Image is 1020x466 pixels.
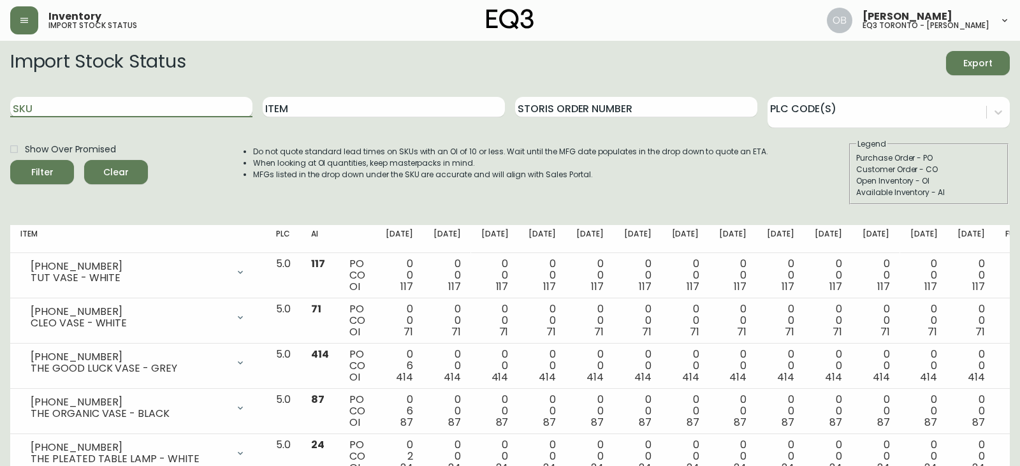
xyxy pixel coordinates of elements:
div: 0 0 [672,258,699,293]
div: 0 0 [719,349,747,383]
span: 117 [924,279,937,294]
div: [PHONE_NUMBER]TUT VASE - WHITE [20,258,256,286]
button: Export [946,51,1010,75]
span: 414 [492,370,509,384]
div: 0 0 [624,394,652,428]
div: 0 0 [386,258,413,293]
th: [DATE] [900,225,948,253]
h5: eq3 toronto - [PERSON_NAME] [863,22,989,29]
span: 117 [448,279,461,294]
span: 414 [777,370,794,384]
div: THE PLEATED TABLE LAMP - WHITE [31,453,228,465]
legend: Legend [856,138,887,150]
th: [DATE] [518,225,566,253]
div: [PHONE_NUMBER]CLEO VASE - WHITE [20,303,256,331]
li: MFGs listed in the drop down under the SKU are accurate and will align with Sales Portal. [253,169,768,180]
th: [DATE] [757,225,805,253]
th: AI [301,225,339,253]
div: [PHONE_NUMBER] [31,397,228,408]
span: Export [956,55,1000,71]
td: 5.0 [266,253,301,298]
div: 0 0 [863,303,890,338]
div: 0 0 [433,303,461,338]
span: 87 [448,415,461,430]
div: Available Inventory - AI [856,187,1002,198]
div: 0 0 [958,258,985,293]
span: 414 [634,370,652,384]
th: [DATE] [423,225,471,253]
div: 0 0 [958,349,985,383]
div: 0 0 [433,394,461,428]
div: 0 0 [624,349,652,383]
div: 0 0 [624,303,652,338]
div: PO CO [349,349,365,383]
span: OI [349,324,360,339]
div: 0 0 [815,258,842,293]
span: 117 [543,279,556,294]
span: 414 [729,370,747,384]
span: Clear [94,164,138,180]
div: 0 0 [719,394,747,428]
div: 0 0 [528,303,556,338]
th: [DATE] [375,225,423,253]
img: logo [486,9,534,29]
span: 87 [782,415,794,430]
th: [DATE] [662,225,710,253]
span: 414 [873,370,890,384]
div: 0 0 [481,394,509,428]
div: 0 0 [719,258,747,293]
span: 414 [311,347,329,361]
span: 117 [311,256,325,271]
div: 0 0 [815,303,842,338]
div: 0 0 [958,394,985,428]
div: 0 0 [958,303,985,338]
div: 0 0 [863,258,890,293]
span: 71 [690,324,699,339]
span: 71 [785,324,794,339]
div: [PHONE_NUMBER] [31,442,228,453]
div: 0 0 [910,303,938,338]
div: 0 0 [910,258,938,293]
th: [DATE] [852,225,900,253]
td: 5.0 [266,298,301,344]
div: 0 0 [767,303,794,338]
div: [PHONE_NUMBER]THE ORGANIC VASE - BLACK [20,394,256,422]
th: [DATE] [947,225,995,253]
span: 117 [639,279,652,294]
th: [DATE] [709,225,757,253]
div: Customer Order - CO [856,164,1002,175]
div: [PHONE_NUMBER] [31,306,228,317]
th: PLC [266,225,301,253]
span: 71 [311,302,321,316]
span: OI [349,415,360,430]
div: TUT VASE - WHITE [31,272,228,284]
div: 0 0 [576,394,604,428]
div: THE GOOD LUCK VASE - GREY [31,363,228,374]
div: 0 0 [433,258,461,293]
span: 414 [825,370,842,384]
span: 117 [734,279,747,294]
img: 8e0065c524da89c5c924d5ed86cfe468 [827,8,852,33]
div: 0 0 [576,258,604,293]
span: 87 [734,415,747,430]
span: 117 [972,279,985,294]
div: 0 0 [528,258,556,293]
span: 87 [400,415,413,430]
div: 0 6 [386,394,413,428]
div: 0 0 [910,349,938,383]
div: PO CO [349,303,365,338]
span: 414 [682,370,699,384]
div: Purchase Order - PO [856,152,1002,164]
span: 71 [737,324,747,339]
div: 0 0 [481,349,509,383]
span: 87 [543,415,556,430]
span: OI [349,370,360,384]
div: 0 0 [863,394,890,428]
div: PO CO [349,258,365,293]
div: 0 0 [672,394,699,428]
div: [PHONE_NUMBER] [31,261,228,272]
span: 71 [546,324,556,339]
th: [DATE] [471,225,519,253]
span: 117 [782,279,794,294]
div: 0 0 [719,303,747,338]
